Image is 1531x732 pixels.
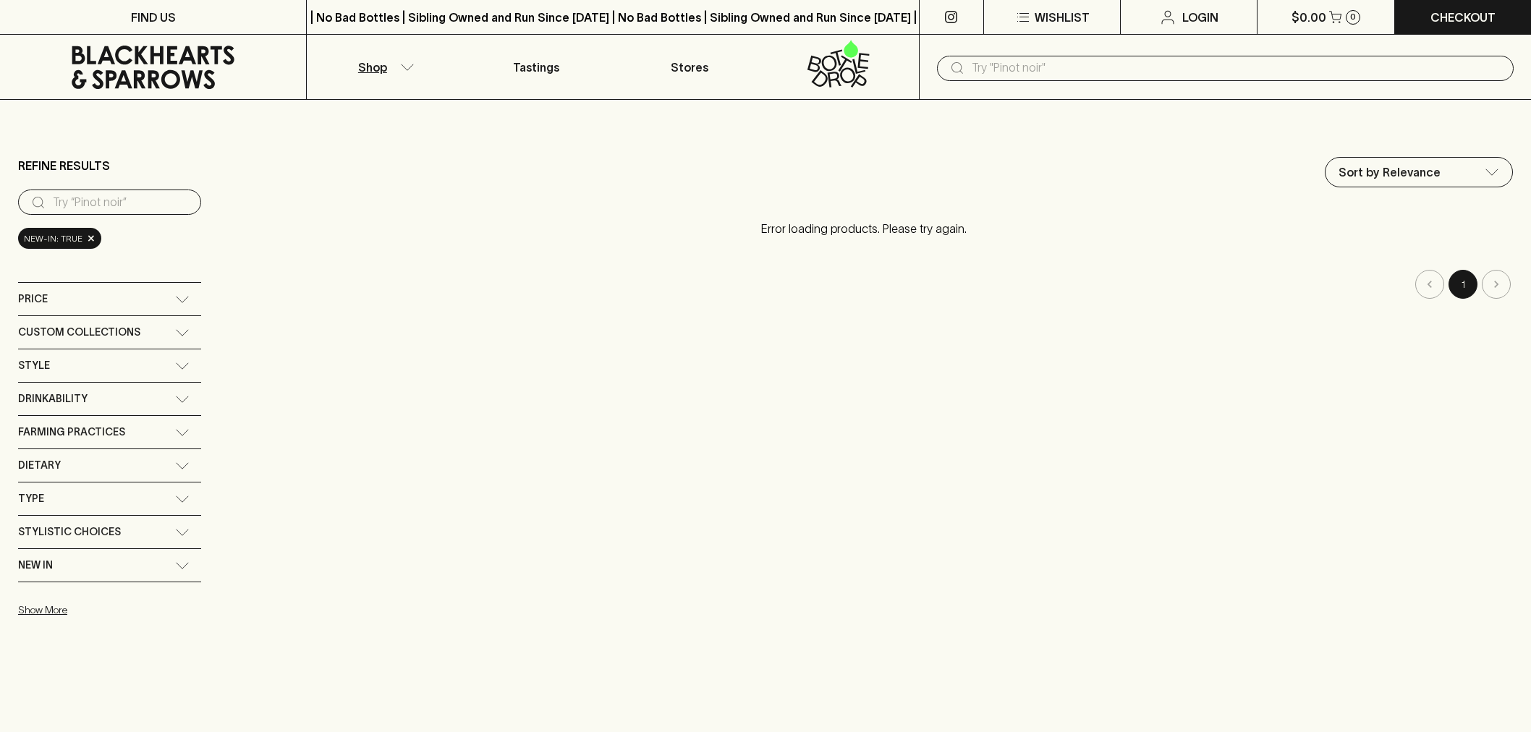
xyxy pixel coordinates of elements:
button: Show More [18,595,208,625]
span: new-in: true [24,231,82,246]
span: Drinkability [18,390,88,408]
p: Checkout [1430,9,1496,26]
div: Stylistic Choices [18,516,201,548]
p: Login [1182,9,1218,26]
p: Wishlist [1035,9,1090,26]
a: Stores [613,35,765,99]
button: page 1 [1449,270,1477,299]
span: Custom Collections [18,323,140,341]
div: Price [18,283,201,315]
span: Type [18,490,44,508]
div: New In [18,549,201,582]
span: Farming Practices [18,423,125,441]
div: Custom Collections [18,316,201,349]
span: Style [18,357,50,375]
p: Refine Results [18,157,110,174]
div: Dietary [18,449,201,482]
input: Try "Pinot noir" [972,56,1502,80]
span: Price [18,290,48,308]
p: FIND US [131,9,176,26]
p: Tastings [513,59,559,76]
p: Shop [358,59,387,76]
div: Sort by Relevance [1326,158,1512,187]
p: $0.00 [1292,9,1326,26]
span: Stylistic Choices [18,523,121,541]
span: × [87,231,96,246]
p: Error loading products. Please try again. [216,205,1513,252]
p: Sort by Relevance [1339,163,1441,181]
div: Type [18,482,201,515]
span: New In [18,556,53,574]
div: Farming Practices [18,416,201,448]
div: Drinkability [18,383,201,415]
p: 0 [1350,13,1356,21]
div: Style [18,349,201,382]
input: Try “Pinot noir” [53,191,190,214]
button: Shop [307,35,459,99]
nav: pagination navigation [216,270,1513,299]
p: Stores [671,59,708,76]
a: Tastings [460,35,613,99]
span: Dietary [18,456,61,474]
